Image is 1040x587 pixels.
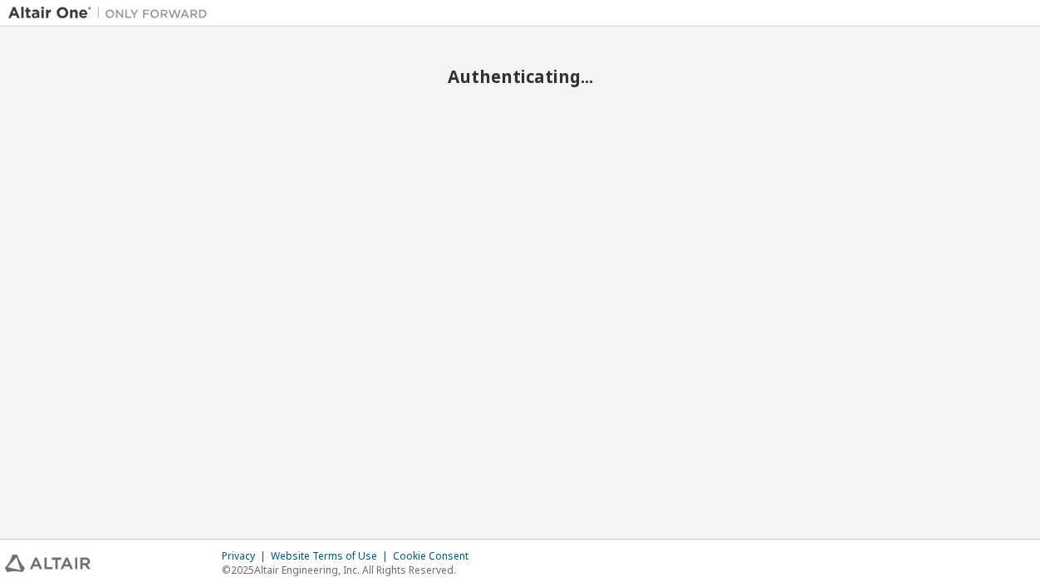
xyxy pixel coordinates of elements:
[393,550,478,563] div: Cookie Consent
[8,5,216,22] img: Altair One
[271,550,393,563] div: Website Terms of Use
[222,550,271,563] div: Privacy
[222,563,478,577] p: © 2025 Altair Engineering, Inc. All Rights Reserved.
[8,66,1032,87] h2: Authenticating...
[5,555,91,572] img: altair_logo.svg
